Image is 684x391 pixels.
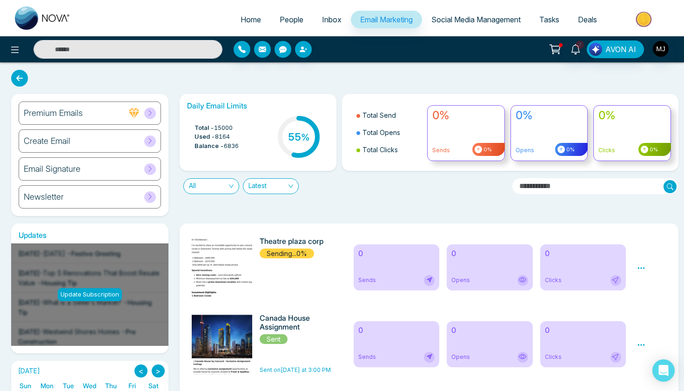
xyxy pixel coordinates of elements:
[356,124,422,141] li: Total Opens
[569,11,606,28] a: Deals
[539,15,559,24] span: Tasks
[358,353,376,361] span: Sends
[432,109,500,122] h4: 0%
[301,132,310,143] span: %
[15,7,71,30] img: Nova CRM Logo
[598,146,666,155] p: Clicks
[360,15,413,24] span: Email Marketing
[431,15,521,24] span: Social Media Management
[564,40,587,57] a: 7
[648,146,658,154] span: 0%
[358,249,435,258] h6: 0
[587,40,644,58] button: AVON AI
[260,334,288,344] span: Sent
[260,366,331,373] span: Sent on [DATE] at 3:00 PM
[451,353,470,361] span: Opens
[358,326,435,335] h6: 0
[270,11,313,28] a: People
[356,107,422,124] li: Total Send
[248,179,293,194] span: Latest
[189,179,234,194] span: All
[565,146,575,154] span: 0%
[231,11,270,28] a: Home
[545,249,621,258] h6: 0
[194,123,214,133] span: Total -
[576,40,584,49] span: 7
[598,109,666,122] h4: 0%
[356,141,422,158] li: Total Clicks
[653,41,669,57] img: User Avatar
[260,314,335,331] h6: Canada House Assignment
[214,123,233,133] span: 15000
[280,15,303,24] span: People
[15,367,40,375] h2: [DATE]
[152,364,165,378] button: >
[611,9,678,30] img: Market-place.gif
[652,359,675,382] div: Open Intercom Messenger
[545,353,562,361] span: Clicks
[516,109,583,122] h4: 0%
[432,146,500,155] p: Sends
[422,11,530,28] a: Social Media Management
[605,44,636,55] span: AVON AI
[545,326,621,335] h6: 0
[516,146,583,155] p: Opens
[589,43,602,56] img: Lead Flow
[482,146,492,154] span: 0%
[134,364,148,378] button: <
[194,142,224,151] span: Balance -
[187,101,329,110] h6: Daily Email Limits
[322,15,342,24] span: Inbox
[313,11,351,28] a: Inbox
[530,11,569,28] a: Tasks
[451,276,470,284] span: Opens
[194,132,215,142] span: Used -
[11,231,168,240] h6: Updates
[24,136,70,146] h6: Create Email
[260,237,335,246] h6: Theatre plaza corp
[24,192,64,202] h6: Newsletter
[578,15,597,24] span: Deals
[351,11,422,28] a: Email Marketing
[260,249,314,258] span: Sending...0%
[451,326,528,335] h6: 0
[159,237,289,345] img: novacrm
[288,131,310,143] h3: 55
[545,276,562,284] span: Clicks
[24,108,83,118] h6: Premium Emails
[215,132,230,142] span: 8164
[224,142,239,151] span: 6836
[451,249,528,258] h6: 0
[241,15,261,24] span: Home
[24,164,80,174] h6: Email Signature
[58,288,122,301] div: Update Subscription
[358,276,376,284] span: Sends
